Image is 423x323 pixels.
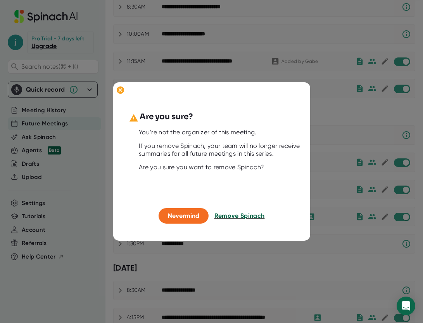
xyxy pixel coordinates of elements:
div: You’re not the organizer of this meeting. [139,129,303,136]
button: Nevermind [159,208,209,224]
div: Open Intercom Messenger [397,297,415,315]
span: Remove Spinach [214,212,265,219]
span: Nevermind [168,212,199,219]
div: If you remove Spinach, your team will no longer receive summaries for all future meetings in this... [139,142,303,158]
div: Are you sure you want to remove Spinach? [139,163,303,171]
button: Remove Spinach [214,208,265,224]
